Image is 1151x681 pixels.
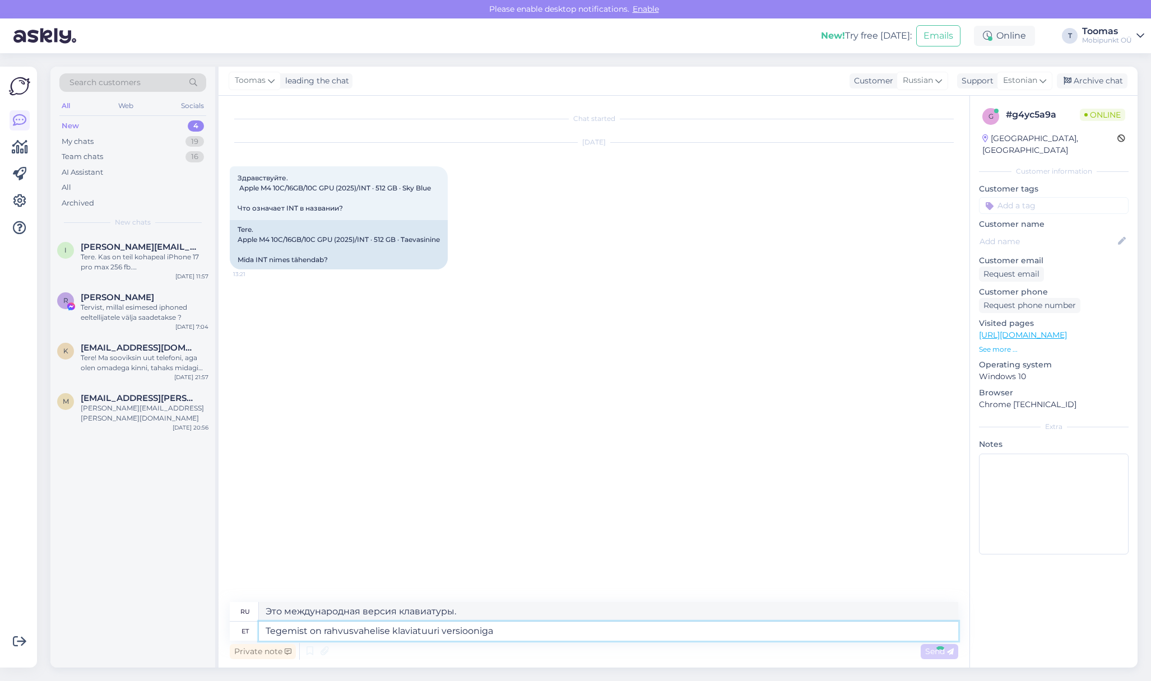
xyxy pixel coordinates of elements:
[188,120,204,132] div: 4
[988,112,994,120] span: g
[979,344,1129,355] p: See more ...
[979,359,1129,371] p: Operating system
[174,373,208,381] div: [DATE] 21:57
[62,167,103,178] div: AI Assistant
[115,217,151,227] span: New chats
[81,242,197,252] span: igor.jelfimov@gmail.com
[979,166,1129,176] div: Customer information
[173,423,208,432] div: [DATE] 20:56
[63,296,68,305] span: R
[979,267,1044,282] div: Request email
[62,136,94,147] div: My chats
[903,74,933,87] span: Russian
[821,30,845,41] b: New!
[116,99,136,113] div: Web
[81,353,208,373] div: Tere! Ma sooviksin uut telefoni, aga olen omadega kinni, tahaks midagi mis on kõrgem kui 60hz ekr...
[850,75,893,87] div: Customer
[1082,36,1132,45] div: Mobipunkt OÜ
[62,120,79,132] div: New
[179,99,206,113] div: Socials
[1003,74,1037,87] span: Estonian
[63,397,69,405] span: m
[979,422,1129,432] div: Extra
[81,393,197,403] span: monika.aedma@gmail.com
[63,347,68,355] span: k
[233,270,275,278] span: 13:21
[979,330,1067,340] a: [URL][DOMAIN_NAME]
[64,246,67,254] span: i
[238,174,434,212] span: Здравствуйте. Apple M4 10C/16GB/10C GPU (2025)/INT · 512 GB · Sky Blue Что означает INT в названии?
[81,403,208,423] div: [PERSON_NAME][EMAIL_ADDRESS][PERSON_NAME][DOMAIN_NAME]
[979,286,1129,298] p: Customer phone
[69,77,141,88] span: Search customers
[81,252,208,272] div: Tere. Kas on teil kohapeal iPhone 17 pro max 256 fb. [GEOGRAPHIC_DATA]?
[979,387,1129,399] p: Browser
[979,183,1129,195] p: Customer tags
[175,323,208,331] div: [DATE] 7:04
[821,29,912,43] div: Try free [DATE]:
[9,76,30,97] img: Askly Logo
[230,220,448,269] div: Tere. Apple M4 10C/16GB/10C GPU (2025)/INT · 512 GB · Taevasinine Mida INT nimes tähendab?
[982,133,1117,156] div: [GEOGRAPHIC_DATA], [GEOGRAPHIC_DATA]
[1006,108,1080,122] div: # g4yc5a9a
[629,4,662,14] span: Enable
[979,439,1129,450] p: Notes
[1082,27,1144,45] a: ToomasMobipunkt OÜ
[979,318,1129,329] p: Visited pages
[62,198,94,209] div: Archived
[185,136,204,147] div: 19
[979,218,1129,230] p: Customer name
[1062,28,1078,44] div: T
[230,137,958,147] div: [DATE]
[235,74,266,87] span: Toomas
[81,292,154,302] span: Reiko Reinau
[185,151,204,162] div: 16
[62,151,103,162] div: Team chats
[230,114,958,124] div: Chat started
[59,99,72,113] div: All
[81,343,197,353] span: kunozifier@gmail.com
[979,298,1080,313] div: Request phone number
[175,272,208,281] div: [DATE] 11:57
[916,25,960,46] button: Emails
[979,255,1129,267] p: Customer email
[979,371,1129,383] p: Windows 10
[62,182,71,193] div: All
[979,197,1129,214] input: Add a tag
[974,26,1035,46] div: Online
[1080,109,1125,121] span: Online
[957,75,994,87] div: Support
[81,302,208,323] div: Tervist, millal esimesed iphoned eeltellijatele välja saadetakse ?
[281,75,349,87] div: leading the chat
[1057,73,1127,88] div: Archive chat
[1082,27,1132,36] div: Toomas
[979,399,1129,411] p: Chrome [TECHNICAL_ID]
[980,235,1116,248] input: Add name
